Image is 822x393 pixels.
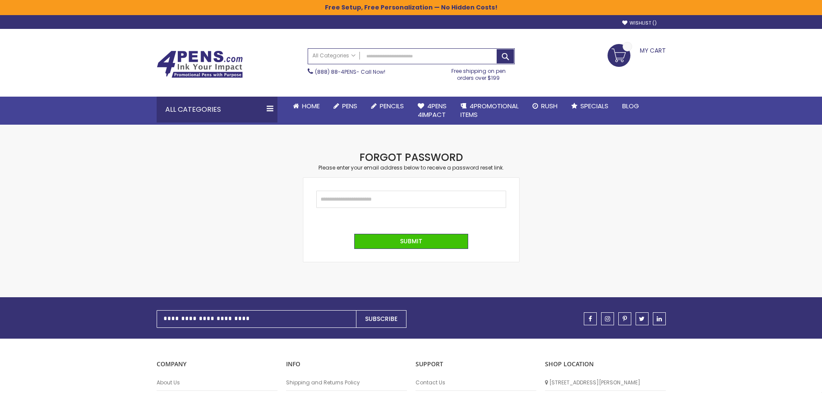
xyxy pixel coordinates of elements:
[315,68,385,75] span: - Call Now!
[286,360,407,368] p: INFO
[418,101,447,119] span: 4Pens 4impact
[615,97,646,116] a: Blog
[584,312,597,325] a: facebook
[541,101,557,110] span: Rush
[526,97,564,116] a: Rush
[286,97,327,116] a: Home
[303,164,519,171] div: Please enter your email address below to receive a password reset link.
[364,97,411,116] a: Pencils
[400,237,422,245] span: Submit
[564,97,615,116] a: Specials
[639,316,645,322] span: twitter
[580,101,608,110] span: Specials
[653,312,666,325] a: linkedin
[342,101,357,110] span: Pens
[302,101,320,110] span: Home
[545,360,666,368] p: SHOP LOCATION
[454,97,526,125] a: 4PROMOTIONALITEMS
[460,101,519,119] span: 4PROMOTIONAL ITEMS
[286,379,407,386] a: Shipping and Returns Policy
[636,312,649,325] a: twitter
[411,97,454,125] a: 4Pens4impact
[380,101,404,110] span: Pencils
[365,314,397,323] span: Subscribe
[545,375,666,391] li: [STREET_ADDRESS][PERSON_NAME]
[589,316,592,322] span: facebook
[416,379,536,386] a: Contact Us
[657,316,662,322] span: linkedin
[308,49,360,63] a: All Categories
[605,316,610,322] span: instagram
[622,101,639,110] span: Blog
[157,379,277,386] a: About Us
[359,150,463,164] strong: Forgot Password
[623,316,627,322] span: pinterest
[157,360,277,368] p: COMPANY
[618,312,631,325] a: pinterest
[356,310,406,328] button: Subscribe
[157,97,277,123] div: All Categories
[312,52,356,59] span: All Categories
[327,97,364,116] a: Pens
[442,64,515,82] div: Free shipping on pen orders over $199
[354,234,468,249] button: Submit
[157,50,243,78] img: 4Pens Custom Pens and Promotional Products
[315,68,356,75] a: (888) 88-4PENS
[601,312,614,325] a: instagram
[416,360,536,368] p: Support
[622,20,657,26] a: Wishlist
